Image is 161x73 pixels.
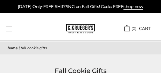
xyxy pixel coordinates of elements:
nav: breadcrumbs [8,45,153,52]
button: Open navigation [6,27,12,31]
span: | [19,45,20,51]
span: Fall Cookie Gifts [21,45,47,51]
a: (0) CART [124,26,150,32]
span: shop now [123,4,143,10]
img: C.KRUEGER'S [66,24,95,33]
a: [DATE] Only-FREE SHIPPING on Fall Gifts! Code: FREEshop now [18,4,143,10]
a: Home [8,45,18,51]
